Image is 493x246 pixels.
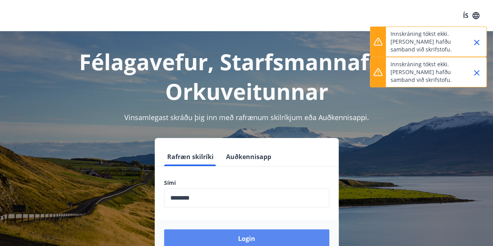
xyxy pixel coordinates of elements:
[164,179,329,187] label: Sími
[9,47,484,106] h1: Félagavefur, Starfsmannafélag Orkuveitunnar
[391,60,459,84] p: Innskráning tókst ekki. [PERSON_NAME] hafðu samband við skrifstofu.
[223,147,274,166] button: Auðkennisapp
[459,9,484,23] button: ÍS
[124,113,369,122] span: Vinsamlegast skráðu þig inn með rafrænum skilríkjum eða Auðkennisappi.
[470,36,483,49] button: Close
[164,147,217,166] button: Rafræn skilríki
[391,30,459,53] p: Innskráning tókst ekki. [PERSON_NAME] hafðu samband við skrifstofu.
[470,66,483,80] button: Close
